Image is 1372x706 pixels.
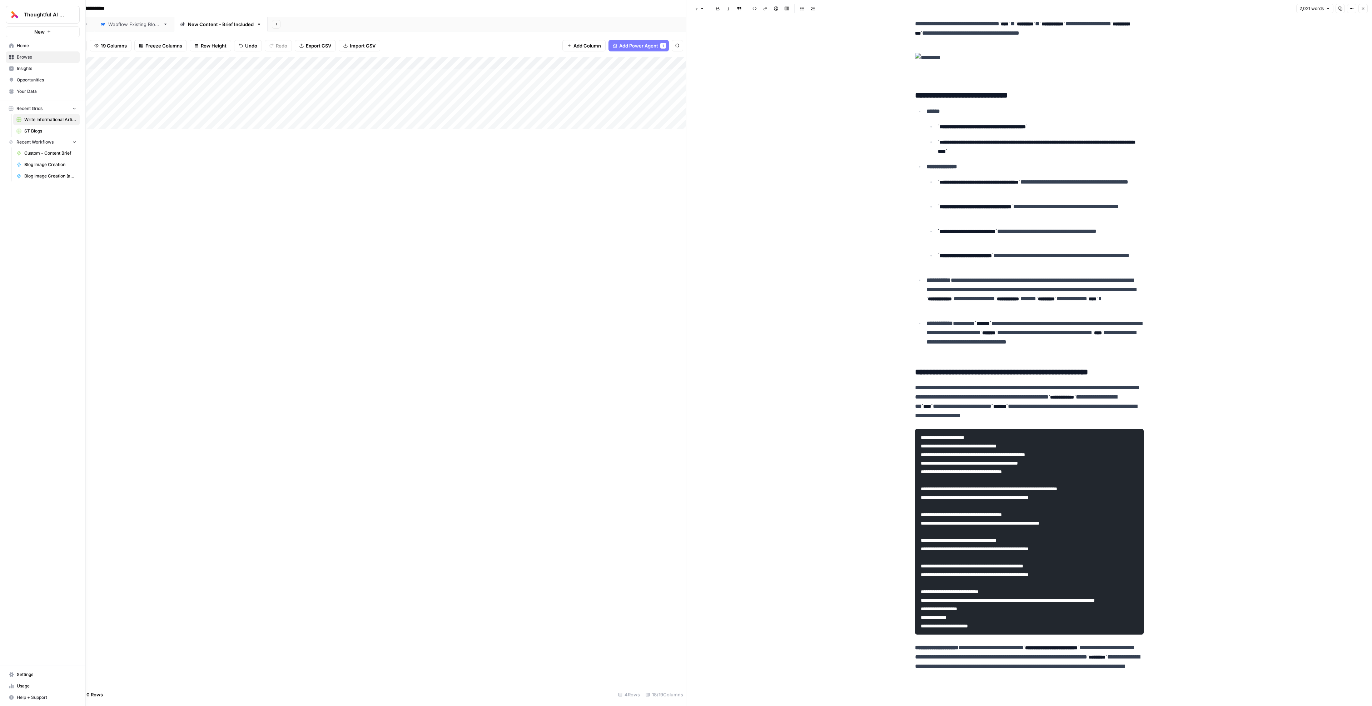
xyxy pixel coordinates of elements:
span: Add Column [573,42,601,49]
span: Add Power Agent [619,42,658,49]
a: Insights [6,63,80,74]
span: 19 Columns [101,42,127,49]
button: Add Column [562,40,606,51]
button: Undo [234,40,262,51]
span: Custom - Content Brief [24,150,76,156]
span: Undo [245,42,257,49]
a: Browse [6,51,80,63]
div: 18/19 Columns [643,689,686,700]
button: 2,021 words [1296,4,1333,13]
span: Export CSV [306,42,331,49]
button: Help + Support [6,692,80,703]
span: Blog Image Creation [24,161,76,168]
span: Write Informational Article [24,116,76,123]
div: 4 Rows [615,689,643,700]
button: Redo [265,40,292,51]
span: ST Blogs [24,128,76,134]
span: Import CSV [350,42,376,49]
a: Custom - Content Brief [13,147,80,159]
span: Your Data [17,88,76,95]
span: Browse [17,54,76,60]
span: 2,021 words [1299,5,1324,12]
span: Settings [17,671,76,678]
a: Blog Image Creation (ad hoc) [13,170,80,182]
button: 19 Columns [90,40,131,51]
span: Usage [17,683,76,689]
a: Usage [6,680,80,692]
button: Workspace: Thoughtful AI Content Engine [6,6,80,24]
button: Recent Workflows [6,137,80,147]
span: Add 10 Rows [74,691,103,698]
div: 1 [660,43,666,49]
span: Freeze Columns [145,42,182,49]
span: Opportunities [17,77,76,83]
button: Add Power Agent1 [608,40,669,51]
a: Opportunities [6,74,80,86]
a: ST Blogs [13,125,80,137]
span: Insights [17,65,76,72]
button: Freeze Columns [134,40,187,51]
span: Help + Support [17,694,76,701]
span: Recent Grids [16,105,43,112]
button: New [6,26,80,37]
a: Home [6,40,80,51]
a: Blog Image Creation [13,159,80,170]
button: Recent Grids [6,103,80,114]
a: Webflow Existing Blogs [94,17,174,31]
span: Recent Workflows [16,139,54,145]
span: Redo [276,42,287,49]
div: Webflow Existing Blogs [108,21,160,28]
span: Home [17,42,76,49]
button: Export CSV [295,40,336,51]
a: Write Informational Article [13,114,80,125]
span: Blog Image Creation (ad hoc) [24,173,76,179]
a: Your Data [6,86,80,97]
button: Row Height [190,40,231,51]
span: New [34,28,45,35]
span: Row Height [201,42,227,49]
span: Thoughtful AI Content Engine [24,11,67,18]
a: New Content - Brief Included [174,17,268,31]
span: 1 [662,43,664,49]
a: Settings [6,669,80,680]
img: Thoughtful AI Content Engine Logo [8,8,21,21]
button: Import CSV [339,40,380,51]
div: New Content - Brief Included [188,21,254,28]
